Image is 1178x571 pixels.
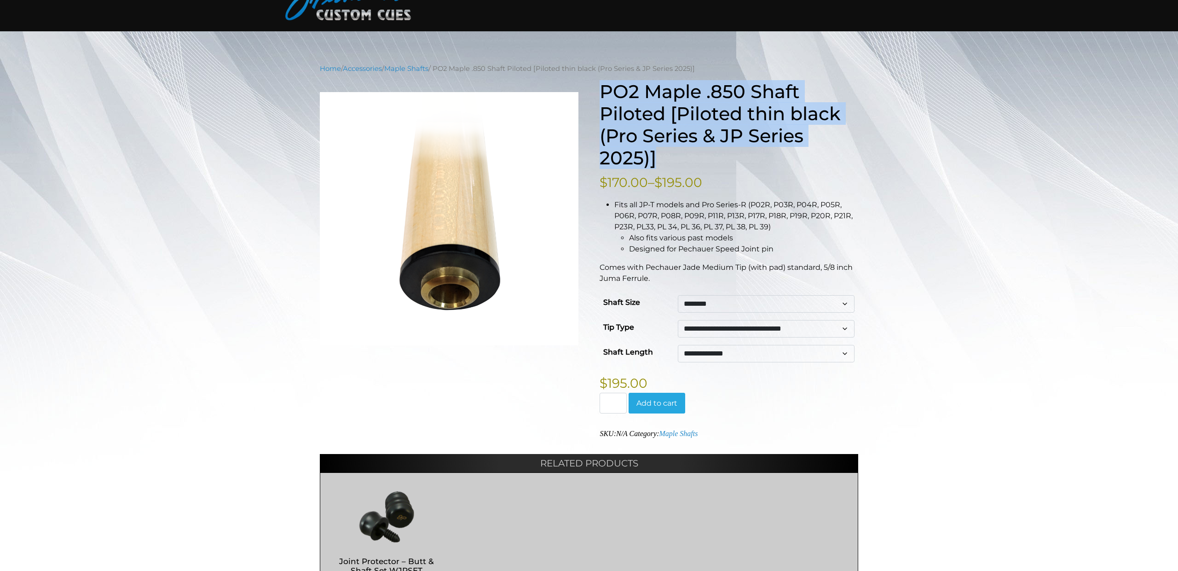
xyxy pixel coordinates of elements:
[600,393,626,414] input: Product quantity
[320,64,341,73] a: Home
[603,295,640,310] label: Shaft Size
[654,175,662,190] span: $
[600,375,607,391] span: $
[603,320,634,335] label: Tip Type
[629,430,698,437] span: Category:
[600,175,648,190] bdi: 170.00
[329,489,444,544] img: Joint Protector - Butt & Shaft Set WJPSET
[629,244,858,255] li: Designed for Pechauer Speed Joint pin
[320,92,578,345] img: Maple .850 Shaft Piloted
[616,430,628,437] span: N/A
[384,64,428,73] a: Maple Shafts
[600,430,627,437] span: SKU:
[600,375,647,391] bdi: 195.00
[654,175,702,190] bdi: 195.00
[320,64,858,74] nav: Breadcrumb
[614,199,858,255] li: Fits all JP-T models and Pro Series-R (P02R, P03R, P04R, P05R, P06R, P07R, P08R, P09R, P11R, P13R...
[343,64,382,73] a: Accessories
[600,173,858,192] p: –
[600,175,607,190] span: $
[629,393,685,414] button: Add to cart
[603,345,653,360] label: Shaft Length
[320,454,858,472] h2: Related products
[600,262,858,284] p: Comes with Pechauer Jade Medium Tip (with pad) standard, 5/8 inch Juma Ferrule.
[600,81,858,169] h1: PO2 Maple .850 Shaft Piloted [Piloted thin black (Pro Series & JP Series 2025)]
[659,430,698,437] a: Maple Shafts
[629,233,858,244] li: Also fits various past models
